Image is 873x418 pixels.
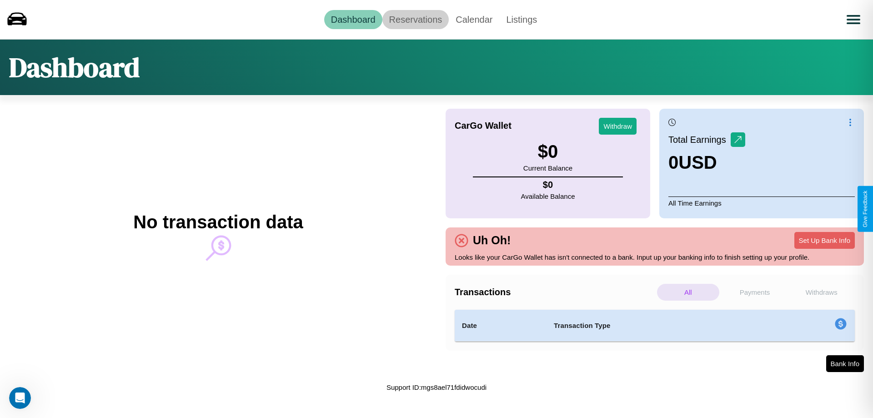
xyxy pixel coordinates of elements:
button: Bank Info [826,355,864,372]
a: Dashboard [324,10,382,29]
p: Available Balance [521,190,575,202]
h4: Date [462,320,539,331]
a: Reservations [382,10,449,29]
iframe: Intercom live chat [9,387,31,409]
button: Set Up Bank Info [794,232,855,249]
p: Payments [724,284,786,301]
h3: 0 USD [668,152,745,173]
button: Open menu [841,7,866,32]
h4: $ 0 [521,180,575,190]
button: Withdraw [599,118,637,135]
h4: Transactions [455,287,655,297]
h4: Transaction Type [554,320,760,331]
h3: $ 0 [523,141,572,162]
a: Calendar [449,10,499,29]
h2: No transaction data [133,212,303,232]
h4: CarGo Wallet [455,121,512,131]
p: All [657,284,719,301]
div: Give Feedback [862,191,868,227]
p: Total Earnings [668,131,731,148]
h4: Uh Oh! [468,234,515,247]
p: All Time Earnings [668,196,855,209]
p: Withdraws [790,284,853,301]
a: Listings [499,10,544,29]
p: Current Balance [523,162,572,174]
p: Looks like your CarGo Wallet has isn't connected to a bank. Input up your banking info to finish ... [455,251,855,263]
p: Support ID: mgs8ael71fdidwocudi [386,381,487,393]
table: simple table [455,310,855,342]
h1: Dashboard [9,49,140,86]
